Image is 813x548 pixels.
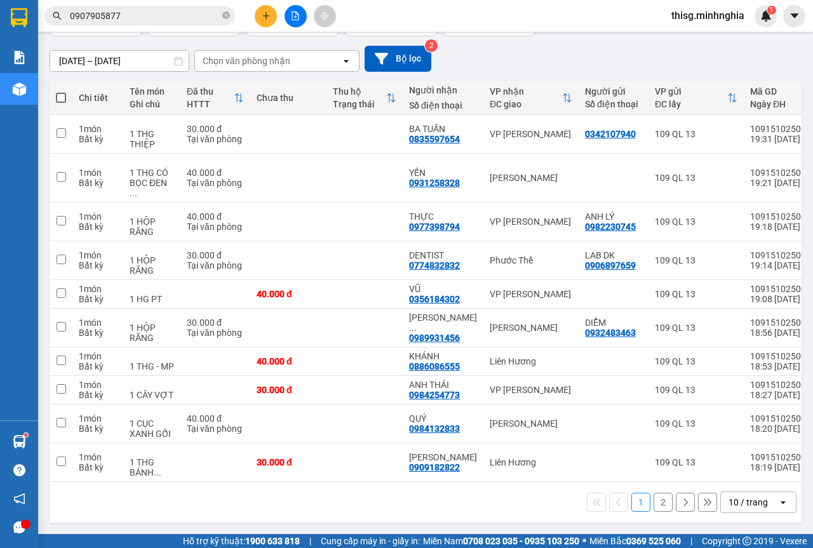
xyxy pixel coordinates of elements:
span: Hỗ trợ kỹ thuật: [183,534,300,548]
div: 40.000 đ [257,356,320,366]
span: ⚪️ [582,538,586,544]
div: Ghi chú [130,99,174,109]
div: Bất kỳ [79,361,117,371]
div: Tại văn phòng [187,328,244,338]
div: 30.000 đ [187,317,244,328]
div: 109 QL 13 [655,323,737,333]
div: 109 QL 13 [655,217,737,227]
div: 0909182822 [409,462,460,472]
div: 1 THG CÓ BỌC ĐEN SỮA [130,168,174,198]
div: 109 QL 13 [655,255,737,265]
button: plus [255,5,277,27]
div: THỰC [409,211,477,222]
div: Bất kỳ [79,260,117,271]
span: question-circle [13,464,25,476]
div: 0977398794 [409,222,460,232]
th: Toggle SortBy [648,81,744,115]
div: Chưa thu [257,93,320,103]
div: 0342107940 [585,129,636,139]
div: Bất kỳ [79,424,117,434]
div: Đã thu [187,86,234,97]
div: Bất kỳ [79,462,117,472]
div: Thu hộ [333,86,386,97]
div: 1 món [79,284,117,294]
sup: 1 [24,433,28,437]
div: 0906897659 [585,260,636,271]
div: 1 món [79,124,117,134]
div: ĐC giao [490,99,562,109]
b: [PERSON_NAME] [73,8,180,24]
div: 109 QL 13 [655,418,737,429]
button: file-add [285,5,307,27]
span: Miền Bắc [589,534,681,548]
strong: 0708 023 035 - 0935 103 250 [463,536,579,546]
div: 0835597654 [409,134,460,144]
div: 1 món [79,351,117,361]
div: 1 HỘP RĂNG [130,323,174,343]
div: 40.000 đ [187,168,244,178]
span: notification [13,493,25,505]
div: DENTIST [409,250,477,260]
div: 0356184302 [409,294,460,304]
div: 1 món [79,317,117,328]
div: 0984254773 [409,390,460,400]
button: Bộ lọc [365,46,431,72]
div: VP [PERSON_NAME] [490,217,572,227]
div: ANH LÝ [585,211,642,222]
div: 0982230745 [585,222,636,232]
div: 1 CỤC XANH GỐI [130,418,174,439]
div: VP nhận [490,86,562,97]
div: 109 QL 13 [655,173,737,183]
sup: 1 [767,6,776,15]
div: 0984132833 [409,424,460,434]
div: Bất kỳ [79,390,117,400]
img: warehouse-icon [13,435,26,448]
div: Tên món [130,86,174,97]
div: Bất kỳ [79,294,117,304]
div: VŨ [409,284,477,294]
div: VP [PERSON_NAME] [490,385,572,395]
div: 1 THG - MP [130,361,174,371]
span: caret-down [789,10,800,22]
div: Bất kỳ [79,328,117,338]
input: Select a date range. [50,51,189,71]
div: Bất kỳ [79,222,117,232]
div: VP [PERSON_NAME] [490,129,572,139]
svg: open [341,56,351,66]
div: 1 HỘP RĂNG [130,217,174,237]
b: GỬI : 109 QL 13 [6,95,128,116]
div: Bất kỳ [79,178,117,188]
div: 0931258328 [409,178,460,188]
div: 1 món [79,211,117,222]
span: close-circle [222,11,230,19]
div: 40.000 đ [257,289,320,299]
img: icon-new-feature [760,10,772,22]
div: 30.000 đ [257,457,320,467]
div: Chi tiết [79,93,117,103]
div: Tại văn phòng [187,424,244,434]
span: copyright [742,537,751,545]
div: 109 QL 13 [655,289,737,299]
div: Tại văn phòng [187,222,244,232]
div: 30.000 đ [187,250,244,260]
div: Số điện thoại [585,99,642,109]
span: ... [154,467,161,478]
span: ... [130,188,137,198]
div: 1 món [79,168,117,178]
li: 02523854854,0913854573, 0913854356 [6,44,242,76]
div: 109 QL 13 [655,356,737,366]
button: caret-down [783,5,805,27]
div: 0774832832 [409,260,460,271]
input: Tìm tên, số ĐT hoặc mã đơn [70,9,220,23]
div: QUÝ [409,413,477,424]
div: 109 QL 13 [655,385,737,395]
div: 1 THG THIỆP [130,129,174,149]
div: Chọn văn phòng nhận [203,55,290,67]
div: 10 / trang [729,496,768,509]
div: Tại văn phòng [187,134,244,144]
div: [PERSON_NAME] [490,323,572,333]
img: solution-icon [13,51,26,64]
th: Toggle SortBy [483,81,579,115]
div: 40.000 đ [187,413,244,424]
div: 40.000 đ [187,211,244,222]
